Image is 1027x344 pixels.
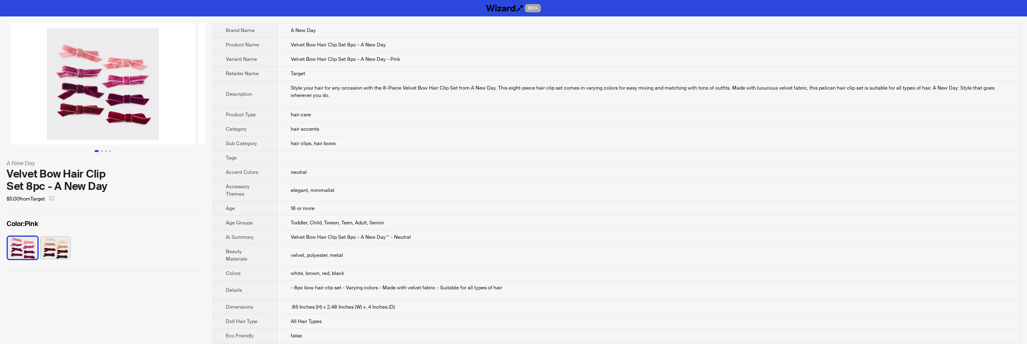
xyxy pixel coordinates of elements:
[226,91,252,97] span: Description
[109,150,111,152] button: Go to slide 4
[291,111,311,118] span: hair care
[226,270,241,277] span: Colors
[226,304,253,310] span: Dimensions
[226,27,255,34] span: Brand Name
[291,205,315,212] span: 18 or more
[291,126,319,132] span: hair accents
[226,169,258,175] span: Accent Colors
[7,219,25,228] span: Color :
[291,318,322,325] span: All Hair Types
[291,42,386,48] span: Velvet Bow Hair Clip Set 8pc - A New Day
[41,237,70,259] img: Neutral
[226,318,257,325] span: Doll Hair Type
[291,169,307,175] span: neutral
[7,192,199,205] div: $5.00 from Target
[291,332,302,339] span: false
[291,270,344,277] span: white, brown, red, black
[226,287,242,293] span: Details
[101,150,103,152] button: Go to slide 2
[7,219,199,229] label: Pink
[226,56,257,62] span: Variant Name
[226,248,247,262] span: Beauty Materials
[291,27,316,34] span: A New Day
[226,111,256,118] span: Product Type
[226,205,235,212] span: Age
[8,237,37,259] img: Pink
[226,70,259,77] span: Retailer Name
[291,304,395,310] span: .86 Inches (H) x 2.48 Inches (W) x .4 Inches (D)
[7,168,199,192] div: Velvet Bow Hair Clip Set 8pc - A New Day
[198,23,383,145] img: Velvet Bow Hair Clip Set 8pc - A New Day Velvet Bow Hair Clip Set 8pc - A New Day - Pink image 2
[11,23,195,145] img: Velvet Bow Hair Clip Set 8pc - A New Day Velvet Bow Hair Clip Set 8pc - A New Day - Pink image 1
[226,126,247,132] span: Category
[95,150,99,152] button: Go to slide 1
[291,234,411,240] span: Velvet Bow Hair Clip Set 8pc - A New Day™ - Neutral
[226,183,250,197] span: Accessory Themes
[291,187,334,194] span: elegant, minimalist
[291,252,343,259] span: velvet, polyester, metal
[105,150,107,152] button: Go to slide 3
[226,219,253,226] span: Age Groups
[226,140,257,147] span: Sub Category
[8,236,37,258] label: available
[525,4,541,12] span: BETA
[291,84,1007,99] div: Style your hair for any occasion with the 8-Piece Velvet Bow Hair Clip Set from A New Day. This e...
[7,159,199,168] div: A New Day
[291,70,305,77] span: Target
[291,56,400,62] span: Velvet Bow Hair Clip Set 8pc - A New Day - Pink
[226,234,254,240] span: Ai Summary
[291,284,1007,291] div: - 8pc bow hair clip set - Varying colors - Made with velvet fabric - Suitable for all types of hair
[291,140,336,147] span: hair clips, hair bows
[41,236,70,258] label: available
[291,219,384,226] span: Toddler, Child, Tween, Teen, Adult, Senior
[49,196,54,201] span: select
[226,155,236,161] span: Tags
[226,42,259,48] span: Product Name
[226,332,254,339] span: Eco Friendly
